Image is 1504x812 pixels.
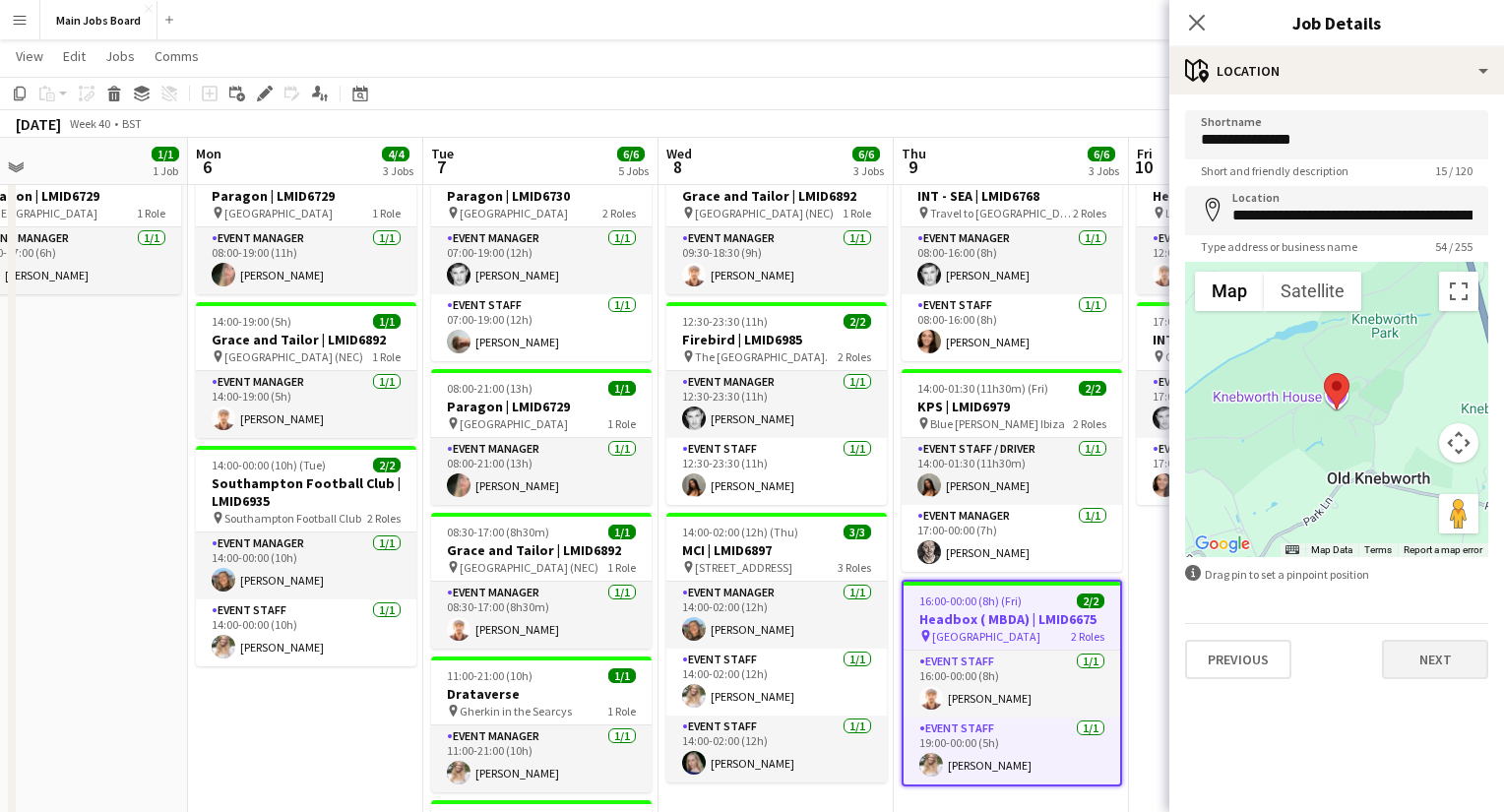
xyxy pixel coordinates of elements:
[904,610,1120,628] h3: Headbox ( MBDA) | LMID6675
[1169,10,1504,35] h3: Job Details
[1419,163,1488,178] span: 15 / 120
[105,47,135,65] span: Jobs
[1439,423,1478,463] button: Map camera controls
[617,147,645,161] span: 6/6
[1264,272,1361,311] button: Show satellite imagery
[666,649,887,716] app-card-role: Event Staff1/114:00-02:00 (12h)[PERSON_NAME]
[695,560,792,575] span: [STREET_ADDRESS]
[137,206,165,220] span: 1 Role
[1404,544,1482,555] a: Report a map error
[431,513,652,649] app-job-card: 08:30-17:00 (8h30m)1/1Grace and Tailor | LMID6892 [GEOGRAPHIC_DATA] (NEC)1 RoleEvent Manager1/108...
[1137,187,1357,205] h3: Headbox ( MBDA) | LMID6675
[431,158,652,361] app-job-card: 07:00-19:00 (12h)2/2Paragon | LMID6730 [GEOGRAPHIC_DATA]2 RolesEvent Manager1/107:00-19:00 (12h)[...
[904,651,1120,718] app-card-role: Event Staff1/116:00-00:00 (8h)[PERSON_NAME]
[224,206,333,220] span: [GEOGRAPHIC_DATA]
[1190,531,1255,557] a: Open this area in Google Maps (opens a new window)
[607,416,636,431] span: 1 Role
[1134,156,1153,178] span: 10
[666,187,887,205] h3: Grace and Tailor | LMID6892
[196,474,416,510] h3: Southampton Football Club | LMID6935
[1165,206,1225,220] span: LMID offices
[1137,158,1357,294] app-job-card: 12:00-15:00 (3h)1/1Headbox ( MBDA) | LMID6675 LMID offices1 RoleEvent Manager1/112:00-15:00 (3h)[...
[16,47,43,65] span: View
[919,593,1022,608] span: 16:00-00:00 (8h) (Fri)
[1137,438,1357,505] app-card-role: Event Staff1/117:00-00:00 (7h)[PERSON_NAME]
[904,718,1120,784] app-card-role: Event Staff1/119:00-00:00 (5h)[PERSON_NAME]
[902,505,1122,572] app-card-role: Event Manager1/117:00-00:00 (7h)[PERSON_NAME]
[153,163,178,178] div: 1 Job
[852,147,880,161] span: 6/6
[155,47,199,65] span: Comms
[196,227,416,294] app-card-role: Event Manager1/108:00-19:00 (11h)[PERSON_NAME]
[431,294,652,361] app-card-role: Event Staff1/107:00-19:00 (12h)[PERSON_NAME]
[1071,629,1104,644] span: 2 Roles
[122,116,142,131] div: BST
[431,369,652,505] app-job-card: 08:00-21:00 (13h)1/1Paragon | LMID6729 [GEOGRAPHIC_DATA]1 RoleEvent Manager1/108:00-21:00 (13h)[P...
[1195,272,1264,311] button: Show street map
[460,704,572,718] span: Gherkin in the Searcys
[196,446,416,666] app-job-card: 14:00-00:00 (10h) (Tue)2/2Southampton Football Club | LMID6935 Southampton Football Club2 RolesEv...
[196,158,416,294] app-job-card: 08:00-19:00 (11h)1/1Paragon | LMID6729 [GEOGRAPHIC_DATA]1 RoleEvent Manager1/108:00-19:00 (11h)[P...
[431,685,652,703] h3: Drataverse
[838,349,871,364] span: 2 Roles
[65,116,114,131] span: Week 40
[152,147,179,161] span: 1/1
[212,314,291,329] span: 14:00-19:00 (5h)
[902,369,1122,572] app-job-card: 14:00-01:30 (11h30m) (Fri)2/2KPS | LMID6979 Blue [PERSON_NAME] Ibiza2 RolesEvent Staff / Driver1/...
[55,43,94,69] a: Edit
[902,187,1122,205] h3: INT - SEA | LMID6768
[447,668,533,683] span: 11:00-21:00 (10h)
[853,163,884,178] div: 3 Jobs
[917,381,1048,396] span: 14:00-01:30 (11h30m) (Fri)
[460,560,598,575] span: [GEOGRAPHIC_DATA] (NEC)
[666,438,887,505] app-card-role: Event Staff1/112:30-23:30 (11h)[PERSON_NAME]
[666,158,887,294] div: 09:30-18:30 (9h)1/1Grace and Tailor | LMID6892 [GEOGRAPHIC_DATA] (NEC)1 RoleEvent Manager1/109:30...
[902,294,1122,361] app-card-role: Event Staff1/108:00-16:00 (8h)[PERSON_NAME]
[196,302,416,438] app-job-card: 14:00-19:00 (5h)1/1Grace and Tailor | LMID6892 [GEOGRAPHIC_DATA] (NEC)1 RoleEvent Manager1/114:00...
[666,227,887,294] app-card-role: Event Manager1/109:30-18:30 (9h)[PERSON_NAME]
[1185,239,1373,254] span: Type address or business name
[602,206,636,220] span: 2 Roles
[212,458,326,472] span: 14:00-00:00 (10h) (Tue)
[1190,531,1255,557] img: Google
[383,163,413,178] div: 3 Jobs
[666,541,887,559] h3: MCI | LMID6897
[447,525,549,539] span: 08:30-17:00 (8h30m)
[663,156,692,178] span: 8
[431,145,454,162] span: Tue
[838,560,871,575] span: 3 Roles
[902,145,926,162] span: Thu
[1165,349,1308,364] span: Café en [GEOGRAPHIC_DATA], [GEOGRAPHIC_DATA]
[844,314,871,329] span: 2/2
[63,47,86,65] span: Edit
[1419,239,1488,254] span: 54 / 255
[431,187,652,205] h3: Paragon | LMID6730
[1169,47,1504,94] div: Location
[666,302,887,505] app-job-card: 12:30-23:30 (11h)2/2Firebird | LMID6985 The [GEOGRAPHIC_DATA].2 RolesEvent Manager1/112:30-23:30 ...
[902,227,1122,294] app-card-role: Event Manager1/108:00-16:00 (8h)[PERSON_NAME]
[431,227,652,294] app-card-role: Event Manager1/107:00-19:00 (12h)[PERSON_NAME]
[1153,314,1259,329] span: 17:00-00:00 (7h) (Sat)
[431,398,652,415] h3: Paragon | LMID6729
[431,438,652,505] app-card-role: Event Manager1/108:00-21:00 (13h)[PERSON_NAME]
[608,381,636,396] span: 1/1
[193,156,221,178] span: 6
[431,656,652,792] app-job-card: 11:00-21:00 (10h)1/1Drataverse Gherkin in the Searcys1 RoleEvent Manager1/111:00-21:00 (10h)[PERS...
[428,156,454,178] span: 7
[1439,272,1478,311] button: Toggle fullscreen view
[1185,640,1291,679] button: Previous
[373,314,401,329] span: 1/1
[147,43,207,69] a: Comms
[367,511,401,526] span: 2 Roles
[902,158,1122,361] div: 08:00-16:00 (8h)2/2INT - SEA | LMID6768 Travel to [GEOGRAPHIC_DATA]2 RolesEvent Manager1/108:00-1...
[607,560,636,575] span: 1 Role
[844,525,871,539] span: 3/3
[666,371,887,438] app-card-role: Event Manager1/112:30-23:30 (11h)[PERSON_NAME]
[932,629,1040,644] span: [GEOGRAPHIC_DATA]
